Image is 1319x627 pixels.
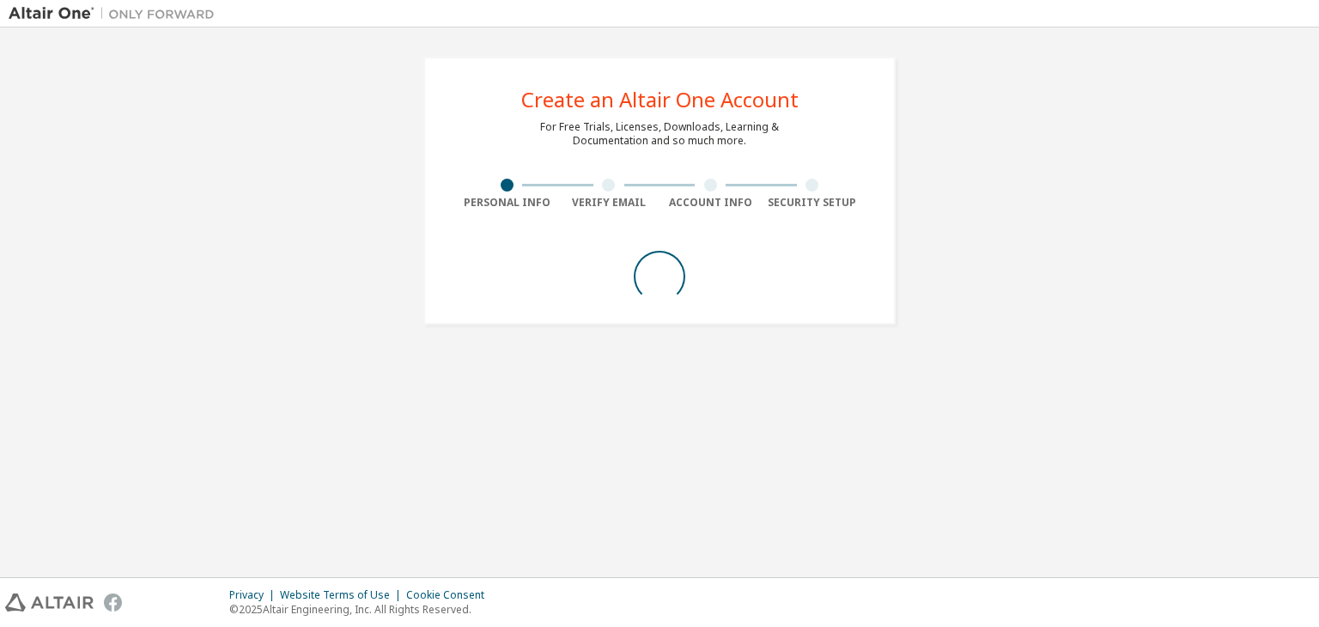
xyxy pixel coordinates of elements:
[9,5,223,22] img: Altair One
[762,196,864,210] div: Security Setup
[659,196,762,210] div: Account Info
[406,588,495,602] div: Cookie Consent
[5,594,94,612] img: altair_logo.svg
[558,196,660,210] div: Verify Email
[229,588,280,602] div: Privacy
[104,594,122,612] img: facebook.svg
[540,120,779,148] div: For Free Trials, Licenses, Downloads, Learning & Documentation and so much more.
[229,602,495,617] p: © 2025 Altair Engineering, Inc. All Rights Reserved.
[456,196,558,210] div: Personal Info
[280,588,406,602] div: Website Terms of Use
[521,89,799,110] div: Create an Altair One Account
